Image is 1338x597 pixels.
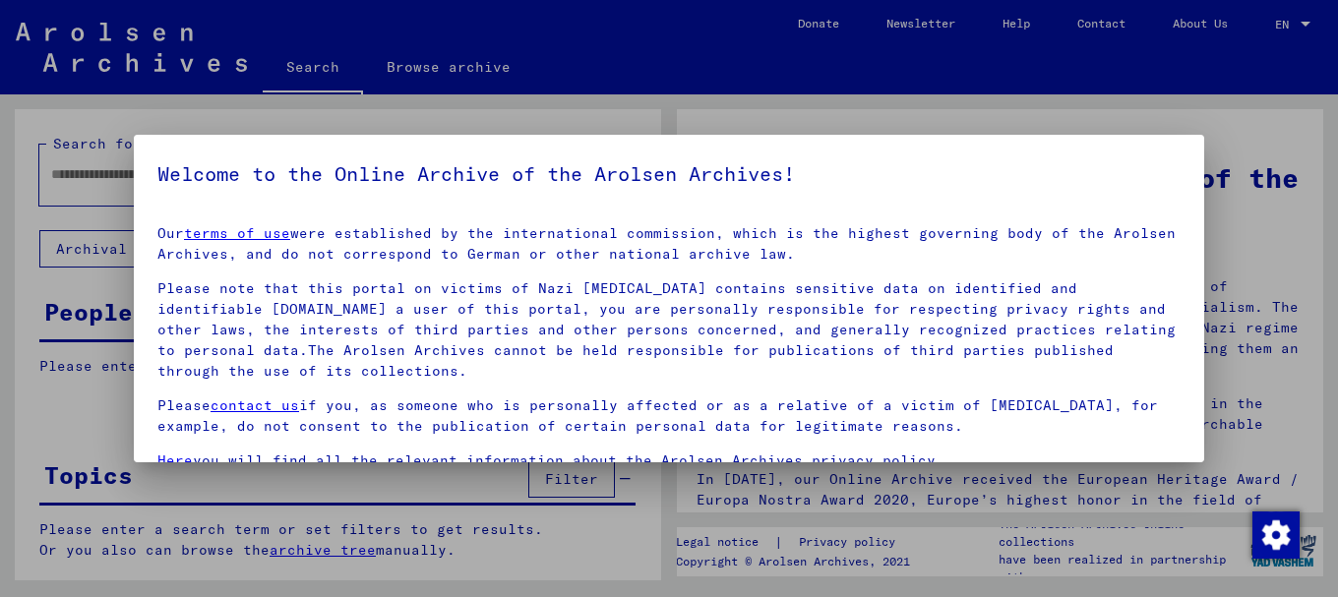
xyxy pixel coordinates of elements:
p: Please note that this portal on victims of Nazi [MEDICAL_DATA] contains sensitive data on identif... [157,278,1181,382]
a: contact us [211,396,299,414]
a: Here [157,451,193,469]
div: Change consent [1251,510,1299,558]
a: terms of use [184,224,290,242]
h5: Welcome to the Online Archive of the Arolsen Archives! [157,158,1181,190]
p: Please if you, as someone who is personally affected or as a relative of a victim of [MEDICAL_DAT... [157,395,1181,437]
p: you will find all the relevant information about the Arolsen Archives privacy policy. [157,450,1181,471]
img: Change consent [1252,511,1300,559]
p: Our were established by the international commission, which is the highest governing body of the ... [157,223,1181,265]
